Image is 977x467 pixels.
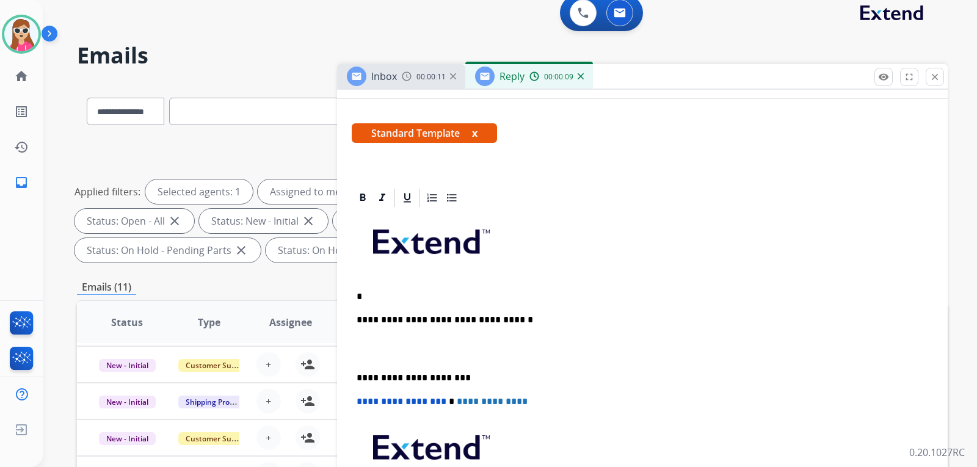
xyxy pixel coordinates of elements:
[14,175,29,190] mat-icon: inbox
[371,70,397,83] span: Inbox
[416,72,446,82] span: 00:00:11
[14,69,29,84] mat-icon: home
[333,209,462,233] div: Status: New - Reply
[266,357,271,372] span: +
[178,396,262,408] span: Shipping Protection
[256,425,281,450] button: +
[14,140,29,154] mat-icon: history
[199,209,328,233] div: Status: New - Initial
[77,280,136,295] p: Emails (11)
[544,72,573,82] span: 00:00:09
[256,352,281,377] button: +
[99,396,156,408] span: New - Initial
[256,389,281,413] button: +
[373,189,391,207] div: Italic
[354,189,372,207] div: Bold
[234,243,249,258] mat-icon: close
[909,445,965,460] p: 0.20.1027RC
[99,359,156,372] span: New - Initial
[398,189,416,207] div: Underline
[178,359,258,372] span: Customer Support
[300,357,315,372] mat-icon: person_add
[352,123,497,143] span: Standard Template
[145,179,253,204] div: Selected agents: 1
[167,214,182,228] mat-icon: close
[266,238,429,262] div: Status: On Hold - Servicers
[929,71,940,82] mat-icon: close
[74,238,261,262] div: Status: On Hold - Pending Parts
[300,394,315,408] mat-icon: person_add
[178,432,258,445] span: Customer Support
[74,184,140,199] p: Applied filters:
[878,71,889,82] mat-icon: remove_red_eye
[4,17,38,51] img: avatar
[111,315,143,330] span: Status
[499,70,525,83] span: Reply
[443,189,461,207] div: Bullet List
[266,430,271,445] span: +
[904,71,915,82] mat-icon: fullscreen
[300,430,315,445] mat-icon: person_add
[472,126,478,140] button: x
[266,394,271,408] span: +
[198,315,220,330] span: Type
[14,104,29,119] mat-icon: list_alt
[423,189,441,207] div: Ordered List
[269,315,312,330] span: Assignee
[99,432,156,445] span: New - Initial
[77,43,948,68] h2: Emails
[74,209,194,233] div: Status: Open - All
[301,214,316,228] mat-icon: close
[258,179,353,204] div: Assigned to me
